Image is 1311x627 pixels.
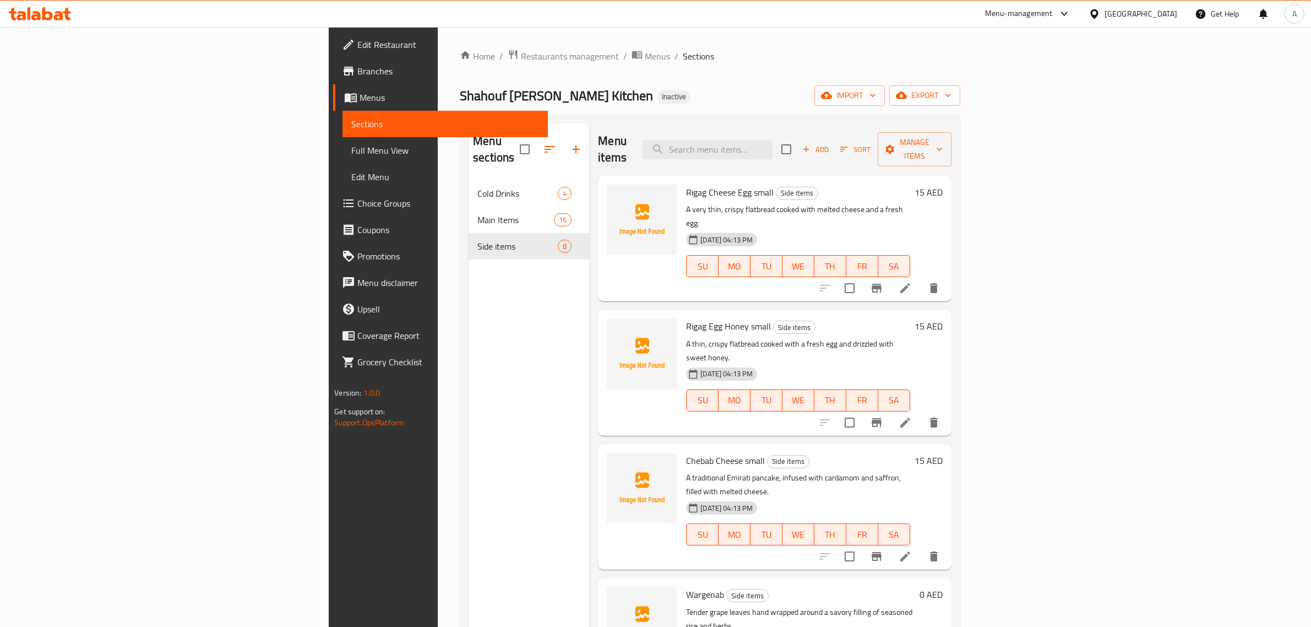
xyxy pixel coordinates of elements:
[889,85,960,106] button: export
[814,390,846,412] button: TH
[342,111,548,137] a: Sections
[696,369,757,379] span: [DATE] 04:13 PM
[342,164,548,190] a: Edit Menu
[750,390,782,412] button: TU
[814,255,846,277] button: TH
[357,276,539,289] span: Menu disclaimer
[351,170,539,183] span: Edit Menu
[719,390,750,412] button: MO
[851,258,874,274] span: FR
[333,190,548,217] a: Choice Groups
[750,523,782,545] button: TU
[726,589,769,602] div: Side items
[333,269,548,296] a: Menu disclaimer
[686,184,774,201] span: Rigag Cheese Egg small
[750,255,782,277] button: TU
[558,241,571,252] span: 8
[334,386,361,400] span: Version:
[775,138,798,161] span: Select section
[686,318,771,334] span: Rigag Egg Honey small
[686,255,719,277] button: SU
[921,543,947,570] button: delete
[883,258,906,274] span: SA
[536,136,563,163] span: Sort sections
[508,49,619,63] a: Restaurants management
[886,136,943,163] span: Manage items
[846,255,878,277] button: FR
[333,349,548,375] a: Grocery Checklist
[696,503,757,514] span: [DATE] 04:13 PM
[863,409,890,436] button: Branch-specific-item
[607,453,677,523] img: Chebab Cheese small
[837,141,873,158] button: Sort
[360,91,539,104] span: Menus
[774,321,815,334] span: Side items
[357,197,539,210] span: Choice Groups
[719,523,750,545] button: MO
[558,240,572,253] div: items
[674,50,678,63] li: /
[623,50,627,63] li: /
[558,188,571,199] span: 4
[686,390,719,412] button: SU
[776,187,818,200] div: Side items
[723,258,746,274] span: MO
[851,392,874,408] span: FR
[838,277,861,300] span: Select to update
[691,527,714,543] span: SU
[477,213,554,226] span: Main Items
[899,282,912,295] a: Edit menu item
[776,187,818,199] span: Side items
[840,143,871,156] span: Sort
[801,143,830,156] span: Add
[333,31,548,58] a: Edit Restaurant
[460,49,960,63] nav: breadcrumb
[773,321,815,334] div: Side items
[782,390,814,412] button: WE
[333,84,548,111] a: Menus
[899,416,912,429] a: Edit menu item
[632,49,670,63] a: Menus
[333,217,548,243] a: Coupons
[755,392,778,408] span: TU
[558,187,572,200] div: items
[899,550,912,563] a: Edit menu item
[846,390,878,412] button: FR
[723,392,746,408] span: MO
[334,415,404,430] a: Support.OpsPlatform
[334,404,385,419] span: Get support on:
[921,275,947,301] button: delete
[686,452,765,469] span: Chebab Cheese small
[696,235,757,245] span: [DATE] 04:13 PM
[357,223,539,236] span: Coupons
[883,527,906,543] span: SA
[357,302,539,316] span: Upsell
[878,523,910,545] button: SA
[686,586,724,603] span: Wargenab
[333,243,548,269] a: Promotions
[598,133,629,166] h2: Menu items
[469,176,589,264] nav: Menu sections
[363,386,380,400] span: 1.0.0
[477,240,558,253] div: Side items
[787,527,810,543] span: WE
[768,455,809,468] span: Side items
[863,275,890,301] button: Branch-specific-item
[921,409,947,436] button: delete
[357,38,539,51] span: Edit Restaurant
[554,215,571,225] span: 16
[477,187,558,200] span: Cold Drinks
[878,132,951,166] button: Manage items
[985,7,1053,20] div: Menu-management
[898,89,951,102] span: export
[819,527,842,543] span: TH
[787,392,810,408] span: WE
[767,455,809,468] div: Side items
[521,50,619,63] span: Restaurants management
[691,258,714,274] span: SU
[643,140,773,159] input: search
[351,144,539,157] span: Full Menu View
[723,527,746,543] span: MO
